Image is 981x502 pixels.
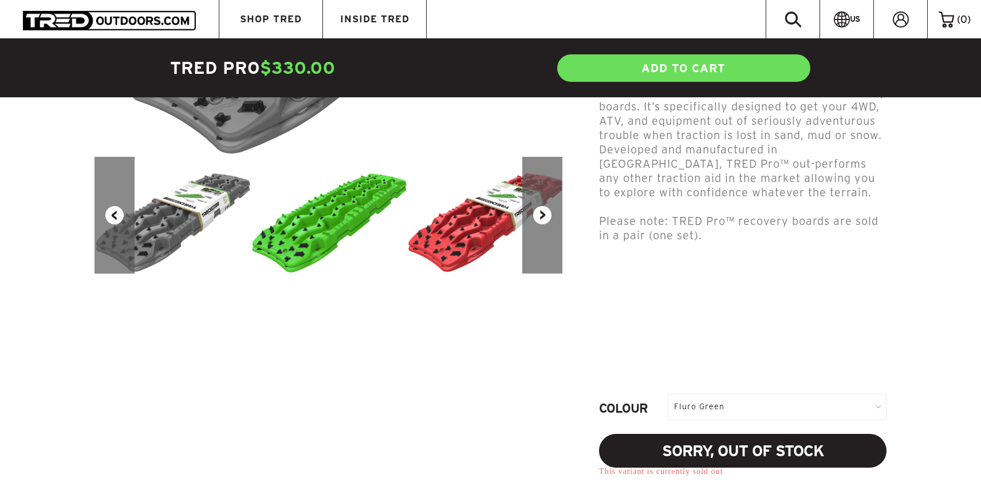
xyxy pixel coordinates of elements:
label: Colour [599,402,668,419]
div: Fluro Green [668,394,887,420]
button: Previous [94,157,135,274]
button: Next [522,157,562,274]
img: TRED_Pro_ISO-Red_300x.png [407,157,564,273]
h4: TRED Pro [170,57,491,80]
span: INSIDE TRED [340,14,409,24]
p: This variant is currently sold out [599,465,887,487]
span: ( ) [957,14,971,25]
a: Sorry, out of stock [599,434,887,468]
a: ADD TO CART [556,53,811,83]
img: cart-icon [939,11,954,27]
img: TRED_Pro_ISO_GREEN_x2_40eeb962-f01a-4fbf-a891-2107ed5b4955_300x.png [251,157,407,274]
span: $330.00 [260,58,336,77]
span: TRED Pro™ is the next generation of the world's most advanced all-in-one off-road vehicle recover... [599,72,886,199]
span: Please note: TRED Pro™ recovery boards are sold in a pair (one set). [599,215,878,242]
img: TRED_Pro_ISO-Grey_300x.png [94,157,251,273]
img: TRED Outdoors America [23,11,196,30]
span: SHOP TRED [240,14,302,24]
span: 0 [960,14,967,25]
